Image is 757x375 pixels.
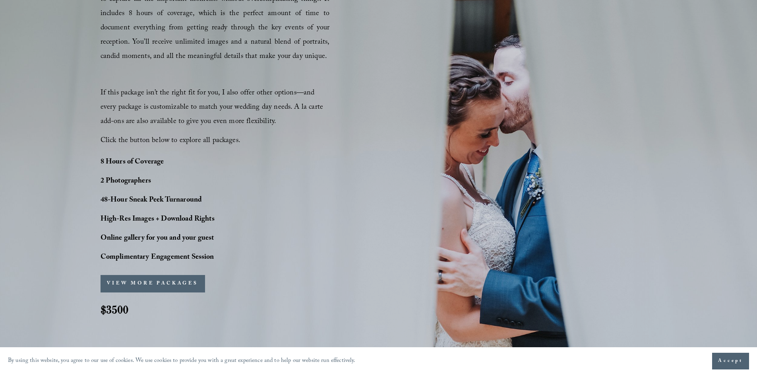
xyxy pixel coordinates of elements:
strong: Complimentary Engagement Session [101,252,214,264]
span: Click the button below to explore all packages. [101,135,240,147]
strong: High-Res Images + Download Rights [101,213,215,226]
p: By using this website, you agree to our use of cookies. We use cookies to provide you with a grea... [8,356,356,367]
span: Accept [718,357,743,365]
strong: 2 Photographers [101,175,151,188]
strong: 48-Hour Sneak Peek Turnaround [101,194,202,207]
strong: $3500 [101,302,128,317]
strong: Online gallery for you and your guest [101,233,214,245]
span: If this package isn’t the right fit for you, I also offer other options—and every package is cust... [101,87,325,128]
strong: 8 Hours of Coverage [101,156,164,169]
button: VIEW MORE PACKAGES [101,275,205,292]
button: Accept [712,353,749,369]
